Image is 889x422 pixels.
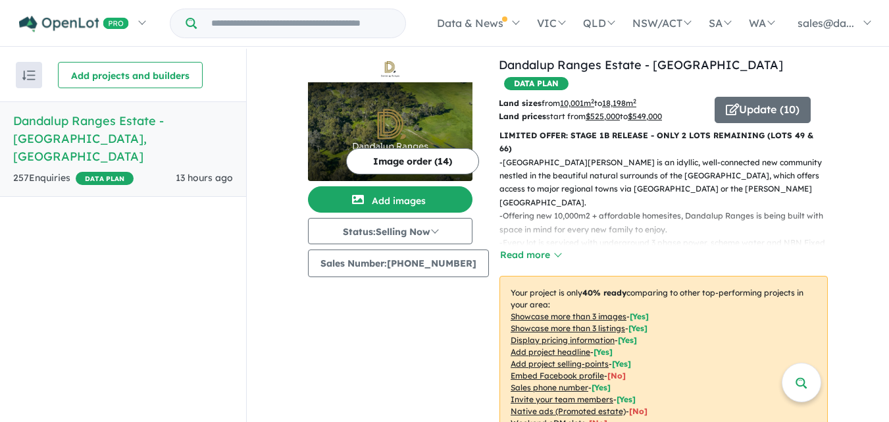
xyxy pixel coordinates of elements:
p: LIMITED OFFER: STAGE 1B RELEASE - ONLY 2 LOTS REMAINING (LOTS 49 & 66) [499,129,828,156]
button: Update (10) [715,97,811,123]
p: start from [499,110,705,123]
span: 13 hours ago [176,172,233,184]
img: Openlot PRO Logo White [19,16,129,32]
button: Add images [308,186,472,213]
span: [No] [629,406,648,416]
span: [ Yes ] [618,335,637,345]
input: Try estate name, suburb, builder or developer [199,9,403,38]
button: Image order (14) [346,148,479,174]
b: Land prices [499,111,546,121]
img: sort.svg [22,70,36,80]
p: - [GEOGRAPHIC_DATA][PERSON_NAME] is an idyllic, well-connected new community nestled in the beaut... [499,156,838,210]
u: Sales phone number [511,382,588,392]
sup: 2 [591,97,594,105]
span: sales@da... [798,16,854,30]
u: 10,001 m [560,98,594,108]
u: Add project selling-points [511,359,609,369]
span: [ Yes ] [628,323,648,333]
u: Invite your team members [511,394,613,404]
u: Showcase more than 3 listings [511,323,625,333]
span: [ Yes ] [592,382,611,392]
b: Land sizes [499,98,542,108]
u: Showcase more than 3 images [511,311,626,321]
span: DATA PLAN [76,172,134,185]
span: to [620,111,662,121]
span: [ No ] [607,371,626,381]
span: [ Yes ] [630,311,649,321]
button: Status:Selling Now [308,218,472,244]
u: Add project headline [511,347,590,357]
a: Dandalup Ranges Estate - North Dandalup LogoDandalup Ranges Estate - North Dandalup [308,56,472,181]
span: DATA PLAN [504,77,569,90]
sup: 2 [633,97,636,105]
h5: Dandalup Ranges Estate - [GEOGRAPHIC_DATA] , [GEOGRAPHIC_DATA] [13,112,233,165]
p: from [499,97,705,110]
button: Read more [499,248,561,263]
u: Native ads (Promoted estate) [511,406,626,416]
span: [ Yes ] [617,394,636,404]
span: to [594,98,636,108]
div: 257 Enquir ies [13,171,134,186]
img: Dandalup Ranges Estate - North Dandalup [308,82,472,181]
u: Display pricing information [511,335,615,345]
u: $ 549,000 [628,111,662,121]
button: Add projects and builders [58,62,203,88]
b: 40 % ready [582,288,626,298]
p: - Offering new 10,000m2 + affordable homesites, Dandalup Ranges is being built with space in mind... [499,209,838,236]
a: Dandalup Ranges Estate - [GEOGRAPHIC_DATA] [499,57,783,72]
button: Sales Number:[PHONE_NUMBER] [308,250,489,277]
img: Dandalup Ranges Estate - North Dandalup Logo [313,61,467,77]
p: - Every lot is serviced with underground 3 phase power, scheme water and NBN Fixed Wireless Inter... [499,236,838,263]
u: $ 525,000 [586,111,620,121]
u: 18,198 m [602,98,636,108]
span: [ Yes ] [612,359,631,369]
span: [ Yes ] [594,347,613,357]
u: Embed Facebook profile [511,371,604,381]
